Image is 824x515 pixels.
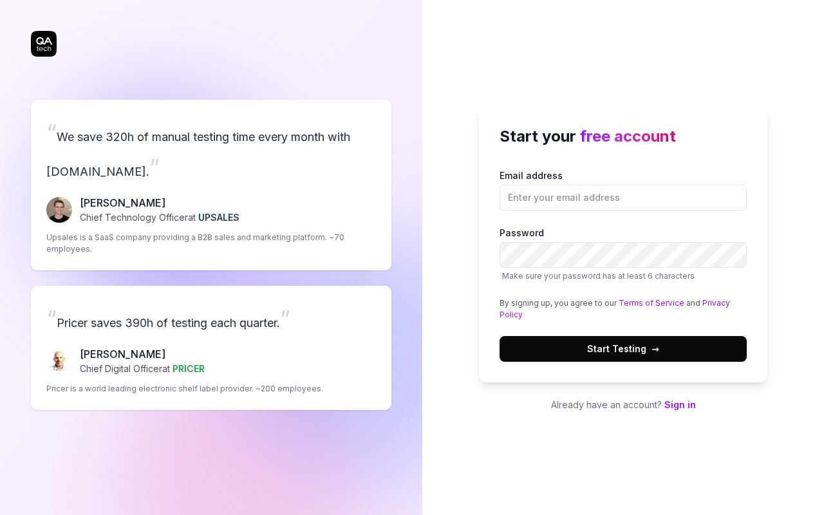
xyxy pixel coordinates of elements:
[500,169,747,211] label: Email address
[500,125,747,148] h2: Start your
[502,271,695,281] span: Make sure your password has at least 6 characters
[46,301,376,336] p: Pricer saves 390h of testing each quarter.
[80,362,205,375] p: Chief Digital Officer at
[500,336,747,362] button: Start Testing→
[46,197,72,223] img: Fredrik Seidl
[664,399,696,410] a: Sign in
[46,383,323,395] p: Pricer is a world leading electronic shelf label provider. ~200 employees.
[31,100,391,270] a: “We save 320h of manual testing time every month with [DOMAIN_NAME].”Fredrik Seidl[PERSON_NAME]Ch...
[587,342,659,355] span: Start Testing
[500,298,730,319] a: Privacy Policy
[198,212,239,223] span: UPSALES
[80,346,205,362] p: [PERSON_NAME]
[46,348,72,374] img: Chris Chalkitis
[500,297,747,321] div: By signing up, you agree to our and
[46,232,376,255] p: Upsales is a SaaS company providing a B2B sales and marketing platform. ~70 employees.
[149,153,160,182] span: ”
[173,363,205,374] span: PRICER
[31,286,391,410] a: “Pricer saves 390h of testing each quarter.”Chris Chalkitis[PERSON_NAME]Chief Digital Officerat P...
[651,342,659,355] span: →
[46,115,376,185] p: We save 320h of manual testing time every month with [DOMAIN_NAME].
[500,185,747,211] input: Email address
[80,211,239,224] p: Chief Technology Officer at
[280,304,290,333] span: ”
[619,298,684,308] a: Terms of Service
[500,242,747,268] input: PasswordMake sure your password has at least 6 characters
[479,398,767,411] p: Already have an account?
[46,304,57,333] span: “
[46,118,57,147] span: “
[80,195,239,211] p: [PERSON_NAME]
[500,226,747,282] label: Password
[580,127,676,145] span: free account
